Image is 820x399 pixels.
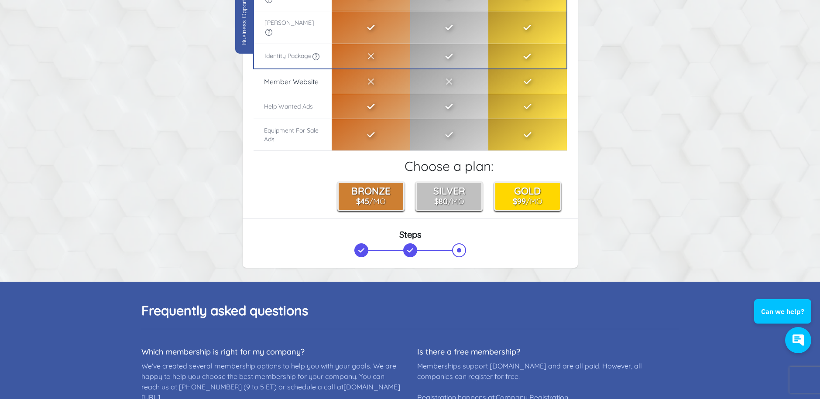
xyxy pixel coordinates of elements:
[141,303,679,318] h2: Frequently asked questions
[253,229,567,240] h3: Steps
[254,94,332,119] th: Help Wanted Ads
[254,119,332,150] th: Equipment For Sale Ads
[748,275,820,362] iframe: Conversations
[417,347,679,357] dt: Is there a free membership?
[337,181,405,211] button: Bronze $45/Mo
[434,196,448,206] b: $80
[356,196,386,206] small: /Mo
[254,69,332,94] th: Member Website
[254,11,332,44] th: [PERSON_NAME]
[512,196,542,206] small: /Mo
[512,196,525,206] b: $99
[254,44,332,69] th: Identity Package
[356,196,369,206] b: $45
[141,347,403,357] dt: Which membership is right for my company?
[494,181,562,211] button: Gold $99/Mo
[434,196,464,206] small: /Mo
[332,158,566,174] h2: Choose a plan:
[415,181,483,211] button: Silver $80/Mo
